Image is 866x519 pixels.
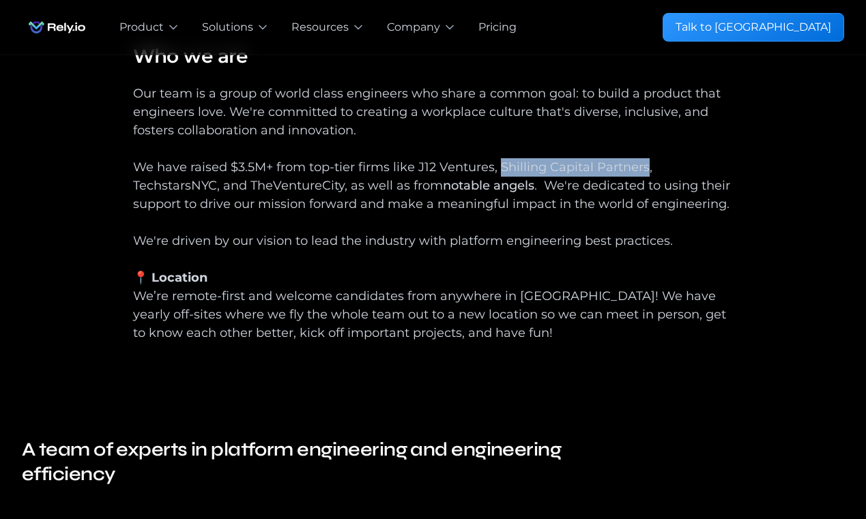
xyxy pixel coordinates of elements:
div: Resources [291,19,349,35]
iframe: Chatbot [776,429,847,500]
a: Pricing [478,19,517,35]
img: Rely.io logo [22,14,92,41]
div: Company [387,19,440,35]
div: Product [119,19,164,35]
div: Solutions [202,19,253,35]
strong: 📍 Location [133,270,207,285]
h4: Who we are [133,44,734,68]
a: home [22,14,92,41]
div: Talk to [GEOGRAPHIC_DATA] [676,19,831,35]
div: Our team is a group of world class engineers who share a common goal: to build a product that eng... [133,85,734,361]
h4: A team of experts in platform engineering and engineering efficiency [22,437,622,486]
a: notable angels [443,178,534,193]
a: Talk to [GEOGRAPHIC_DATA] [663,13,844,42]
